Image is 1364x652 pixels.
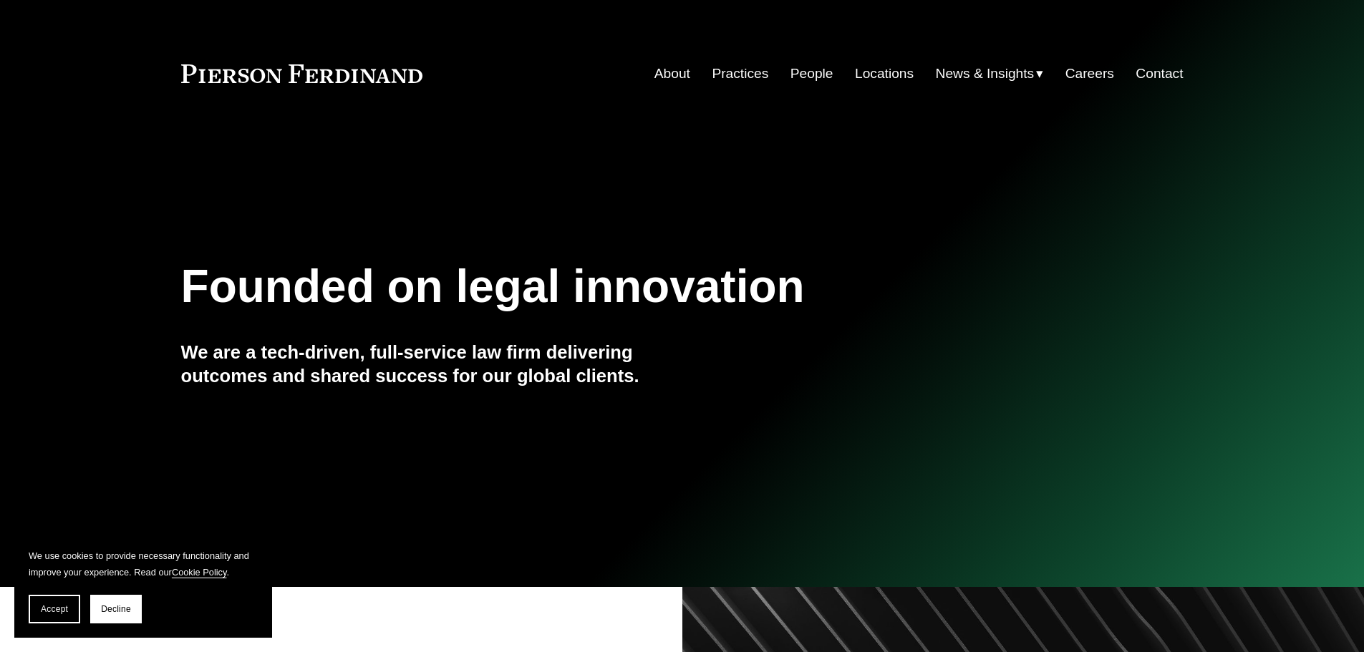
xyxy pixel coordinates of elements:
[101,604,131,614] span: Decline
[181,261,1017,313] h1: Founded on legal innovation
[181,341,682,387] h4: We are a tech-driven, full-service law firm delivering outcomes and shared success for our global...
[654,60,690,87] a: About
[790,60,833,87] a: People
[936,60,1044,87] a: folder dropdown
[855,60,914,87] a: Locations
[14,533,272,638] section: Cookie banner
[936,62,1035,87] span: News & Insights
[29,548,258,580] p: We use cookies to provide necessary functionality and improve your experience. Read our .
[172,567,227,578] a: Cookie Policy
[712,60,768,87] a: Practices
[29,595,80,623] button: Accept
[1065,60,1114,87] a: Careers
[90,595,142,623] button: Decline
[1136,60,1183,87] a: Contact
[41,604,68,614] span: Accept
